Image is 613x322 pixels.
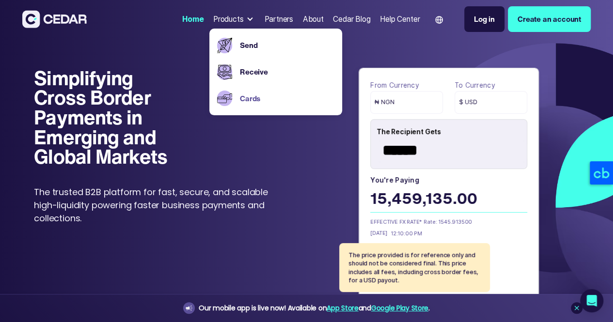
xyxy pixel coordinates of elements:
div: Log in [474,14,495,25]
p: The trusted B2B platform for fast, secure, and scalable high-liquidity powering faster business p... [34,185,281,225]
div: Partners [264,14,293,25]
nav: Products [209,29,342,115]
div: Cedar Blog [333,14,370,25]
span: $ USD [459,98,477,107]
a: About [299,9,328,30]
p: The price provided is for reference only and should not be considered final. This price includes ... [348,251,480,285]
div: 12:10:00 PM [387,230,422,237]
a: Log in [464,6,504,32]
a: Partners [261,9,297,30]
div: The Recipient Gets [377,123,527,140]
div: Help Center [380,14,420,25]
div: About [303,14,324,25]
a: Cards [240,93,334,104]
h1: Simplifying Cross Border Payments in Emerging and Global Markets [34,68,182,167]
a: Create an account [508,6,591,32]
label: From currency [370,79,443,91]
div: 15,459,135.00 [370,187,527,212]
div: Our mobile app is live now! Available on and . [199,302,429,314]
a: Receive [240,66,334,77]
form: payField [370,79,527,264]
label: To currency [455,79,527,91]
div: EFFECTIVE FX RATE* [370,218,424,226]
div: Rate: 1545.913500 [424,218,495,227]
span: ₦ NGN [375,98,394,107]
a: App Store [327,303,358,313]
div: [DATE] [370,230,387,237]
div: Open Intercom Messenger [580,289,603,312]
a: Help Center [376,9,424,30]
label: You're paying [370,174,527,186]
a: Cedar Blog [329,9,374,30]
a: Send [240,40,334,51]
a: Home [178,9,207,30]
div: Home [182,14,204,25]
img: announcement [185,304,193,312]
a: Google Play Store [371,303,428,313]
div: Products [213,14,244,25]
div: Products [209,10,259,29]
